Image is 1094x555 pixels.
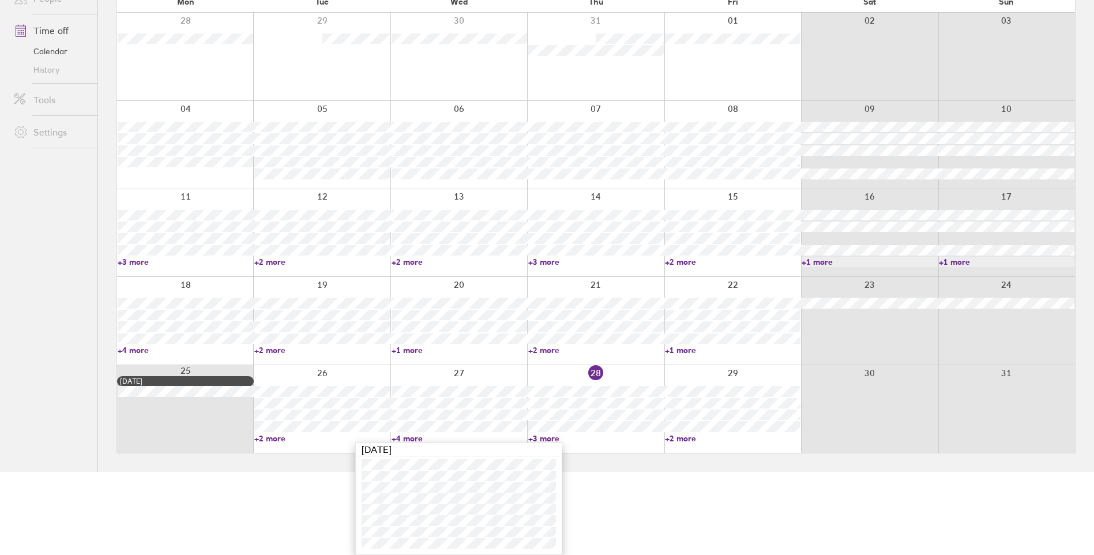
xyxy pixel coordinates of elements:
a: +3 more [528,257,664,267]
a: +3 more [528,433,664,444]
a: +1 more [802,257,937,267]
a: +2 more [528,345,664,355]
a: +1 more [665,345,800,355]
a: History [5,61,97,79]
a: +4 more [392,433,527,444]
a: +2 more [254,433,390,444]
div: [DATE] [120,377,251,385]
a: +2 more [254,257,390,267]
a: Tools [5,88,97,111]
a: +2 more [665,257,800,267]
a: +4 more [118,345,253,355]
a: +1 more [392,345,527,355]
a: +2 more [254,345,390,355]
a: +2 more [665,433,800,444]
a: Calendar [5,42,97,61]
a: Time off [5,19,97,42]
a: +2 more [392,257,527,267]
a: +3 more [118,257,253,267]
a: Settings [5,121,97,144]
div: [DATE] [356,443,562,456]
a: +1 more [939,257,1074,267]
